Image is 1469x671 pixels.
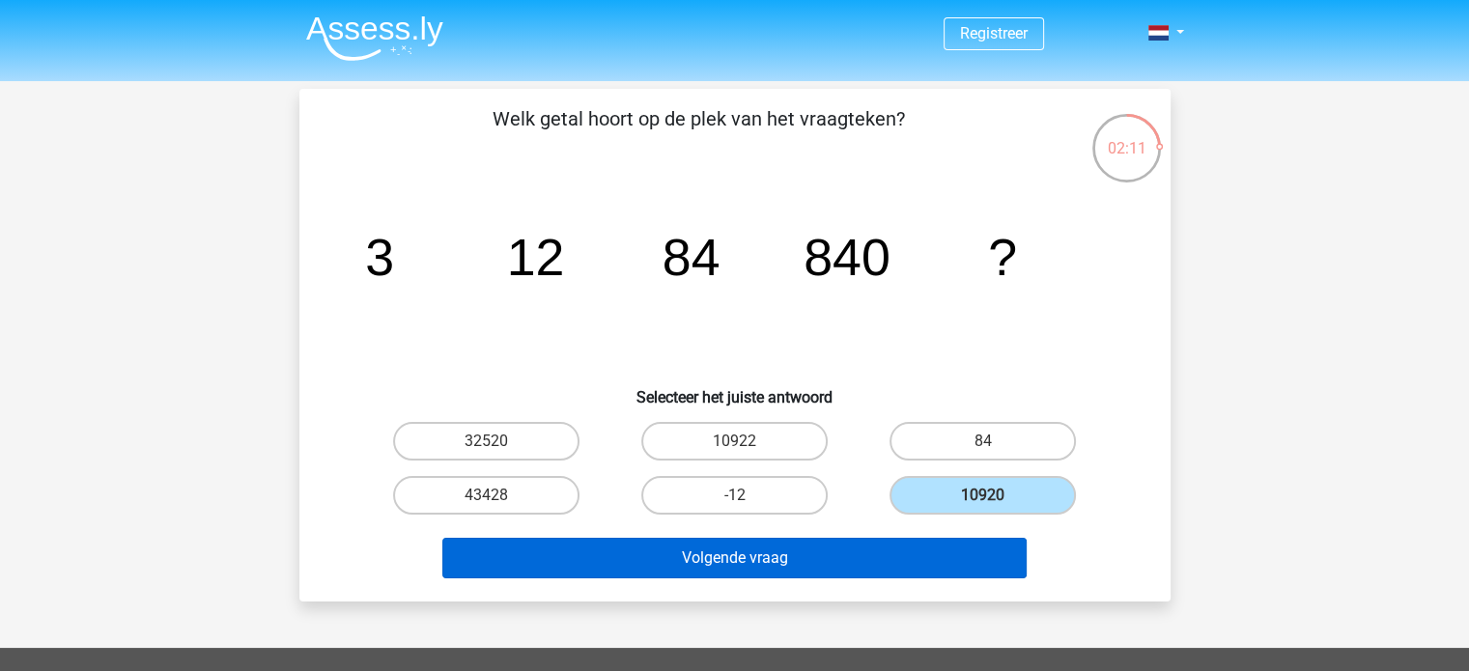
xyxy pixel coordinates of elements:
label: 10920 [890,476,1076,515]
label: 84 [890,422,1076,461]
tspan: ? [988,228,1017,286]
tspan: 840 [804,228,890,286]
img: Assessly [306,15,443,61]
a: Registreer [960,24,1028,42]
label: -12 [641,476,828,515]
tspan: 84 [662,228,720,286]
h6: Selecteer het juiste antwoord [330,373,1140,406]
tspan: 12 [506,228,564,286]
tspan: 3 [365,228,394,286]
p: Welk getal hoort op de plek van het vraagteken? [330,104,1067,162]
button: Volgende vraag [442,538,1027,578]
label: 32520 [393,422,579,461]
label: 10922 [641,422,828,461]
label: 43428 [393,476,579,515]
div: 02:11 [1090,112,1163,160]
